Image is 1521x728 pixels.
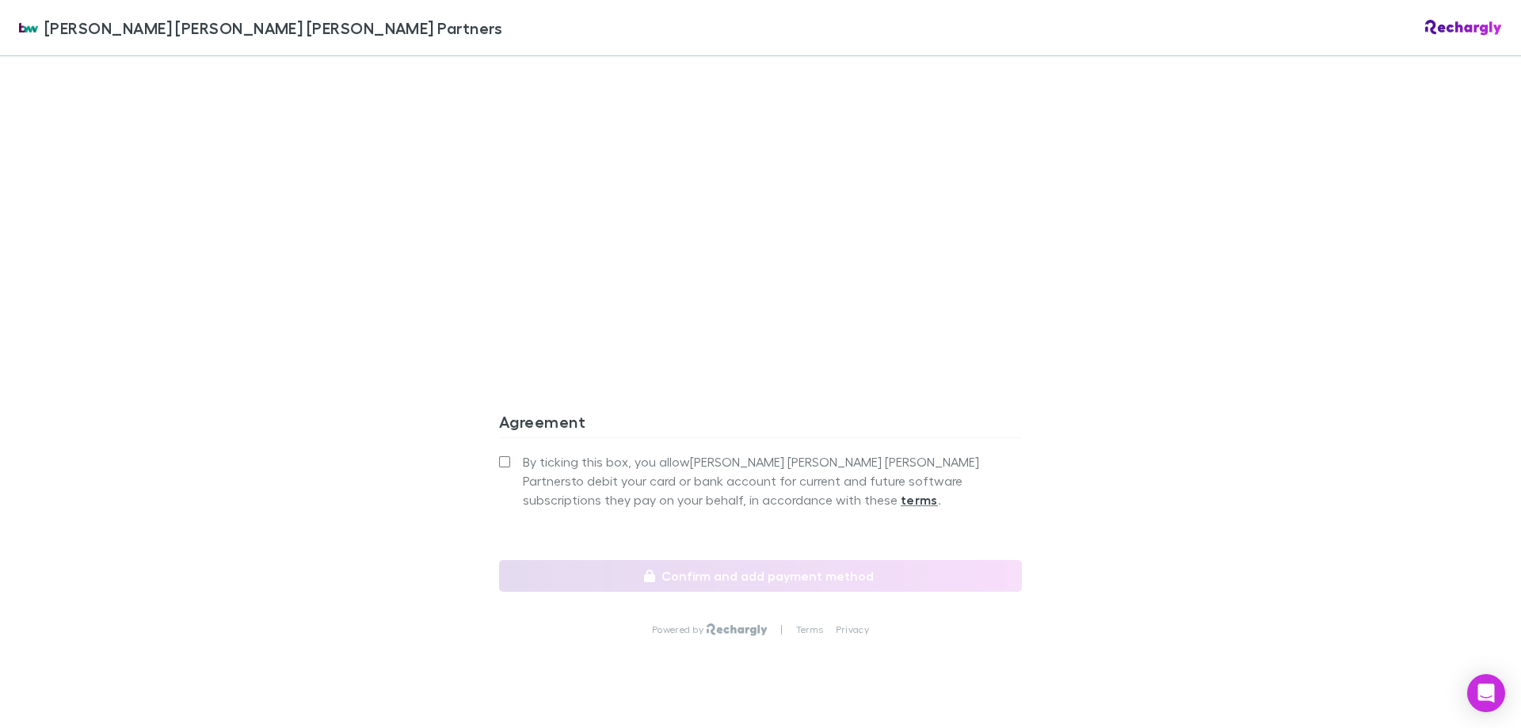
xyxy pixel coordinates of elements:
a: Terms [796,623,823,636]
button: Confirm and add payment method [499,560,1022,592]
img: Rechargly Logo [1425,20,1502,36]
div: Open Intercom Messenger [1467,674,1505,712]
span: By ticking this box, you allow [PERSON_NAME] [PERSON_NAME] [PERSON_NAME] Partners to debit your c... [523,452,1022,509]
h3: Agreement [499,412,1022,437]
span: [PERSON_NAME] [PERSON_NAME] [PERSON_NAME] Partners [44,16,502,40]
strong: terms [901,492,938,508]
img: Rechargly Logo [707,623,768,636]
a: Privacy [836,623,869,636]
p: Powered by [652,623,707,636]
img: Brewster Walsh Waters Partners's Logo [19,18,38,37]
p: | [780,623,783,636]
